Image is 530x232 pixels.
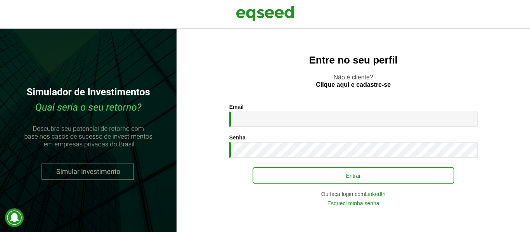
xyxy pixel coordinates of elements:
[236,4,294,23] img: EqSeed Logo
[229,191,478,197] div: Ou faça login com
[316,82,391,88] a: Clique aqui e cadastre-se
[365,191,386,197] a: LinkedIn
[327,201,379,206] a: Esqueci minha senha
[229,104,244,110] label: Email
[192,74,514,88] p: Não é cliente?
[253,167,454,184] button: Entrar
[229,135,246,140] label: Senha
[192,55,514,66] h2: Entre no seu perfil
